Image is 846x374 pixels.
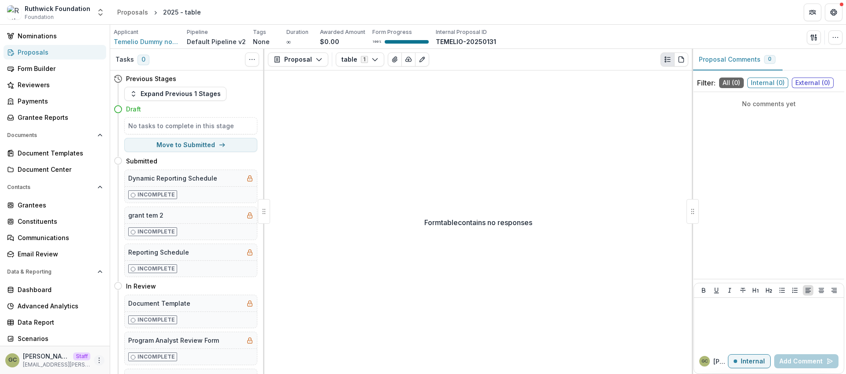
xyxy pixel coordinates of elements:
[750,285,761,296] button: Heading 1
[18,80,99,89] div: Reviewers
[286,28,308,36] p: Duration
[128,121,253,130] h5: No tasks to complete in this stage
[825,4,842,21] button: Get Help
[4,315,106,330] a: Data Report
[137,191,175,199] p: Incomplete
[792,78,834,88] span: External ( 0 )
[724,285,735,296] button: Italicize
[372,39,381,45] p: 100 %
[114,28,138,36] p: Applicant
[804,4,821,21] button: Partners
[719,78,744,88] span: All ( 0 )
[424,217,532,228] p: Form table contains no responses
[8,357,17,363] div: Grace Chang
[126,104,141,114] h4: Draft
[436,37,496,46] p: TEMELIO-20250131
[18,200,99,210] div: Grantees
[728,354,771,368] button: Internal
[18,48,99,57] div: Proposals
[245,52,259,67] button: Toggle View Cancelled Tasks
[73,352,90,360] p: Staff
[7,184,94,190] span: Contacts
[128,299,190,308] h5: Document Template
[128,211,163,220] h5: grant tem 2
[4,29,106,43] a: Nominations
[18,96,99,106] div: Payments
[128,336,219,345] h5: Program Analyst Review Form
[114,6,204,19] nav: breadcrumb
[4,198,106,212] a: Grantees
[4,110,106,125] a: Grantee Reports
[137,228,175,236] p: Incomplete
[18,249,99,259] div: Email Review
[94,355,104,366] button: More
[4,146,106,160] a: Document Templates
[697,99,841,108] p: No comments yet
[4,128,106,142] button: Open Documents
[698,285,709,296] button: Bold
[7,132,94,138] span: Documents
[18,31,99,41] div: Nominations
[336,52,384,67] button: table1
[768,56,772,62] span: 0
[747,78,788,88] span: Internal ( 0 )
[128,248,189,257] h5: Reporting Schedule
[94,4,107,21] button: Open entity switcher
[4,247,106,261] a: Email Review
[415,52,429,67] button: Edit as form
[4,180,106,194] button: Open Contacts
[18,233,99,242] div: Communications
[124,138,257,152] button: Move to Submitted
[388,52,402,67] button: View Attached Files
[790,285,800,296] button: Ordered List
[18,334,99,343] div: Scenarios
[126,74,176,83] h4: Previous Stages
[253,28,266,36] p: Tags
[372,28,412,36] p: Form Progress
[7,269,94,275] span: Data & Reporting
[4,45,106,59] a: Proposals
[128,174,217,183] h5: Dynamic Reporting Schedule
[738,285,748,296] button: Strike
[114,37,180,46] span: Temelio Dummy nonprofittttttttt a4 sda16s5d
[18,148,99,158] div: Document Templates
[187,28,208,36] p: Pipeline
[137,316,175,324] p: Incomplete
[4,162,106,177] a: Document Center
[137,353,175,361] p: Incomplete
[137,265,175,273] p: Incomplete
[117,7,148,17] div: Proposals
[4,94,106,108] a: Payments
[764,285,774,296] button: Heading 2
[713,357,728,366] p: [PERSON_NAME]
[18,64,99,73] div: Form Builder
[18,318,99,327] div: Data Report
[163,7,201,17] div: 2025 - table
[187,37,246,46] p: Default Pipeline v2
[286,37,291,46] p: ∞
[23,352,70,361] p: [PERSON_NAME]
[7,5,21,19] img: Ruthwick Foundation
[697,78,716,88] p: Filter:
[692,49,783,70] button: Proposal Comments
[711,285,722,296] button: Underline
[25,4,90,13] div: Ruthwick Foundation
[4,299,106,313] a: Advanced Analytics
[674,52,688,67] button: PDF view
[741,358,765,365] p: Internal
[774,354,839,368] button: Add Comment
[777,285,787,296] button: Bullet List
[4,78,106,92] a: Reviewers
[137,55,149,65] span: 0
[320,28,365,36] p: Awarded Amount
[18,217,99,226] div: Constituents
[18,301,99,311] div: Advanced Analytics
[660,52,675,67] button: Plaintext view
[115,56,134,63] h3: Tasks
[18,113,99,122] div: Grantee Reports
[114,6,152,19] a: Proposals
[4,265,106,279] button: Open Data & Reporting
[4,230,106,245] a: Communications
[816,285,827,296] button: Align Center
[23,361,90,369] p: [EMAIL_ADDRESS][PERSON_NAME][DOMAIN_NAME]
